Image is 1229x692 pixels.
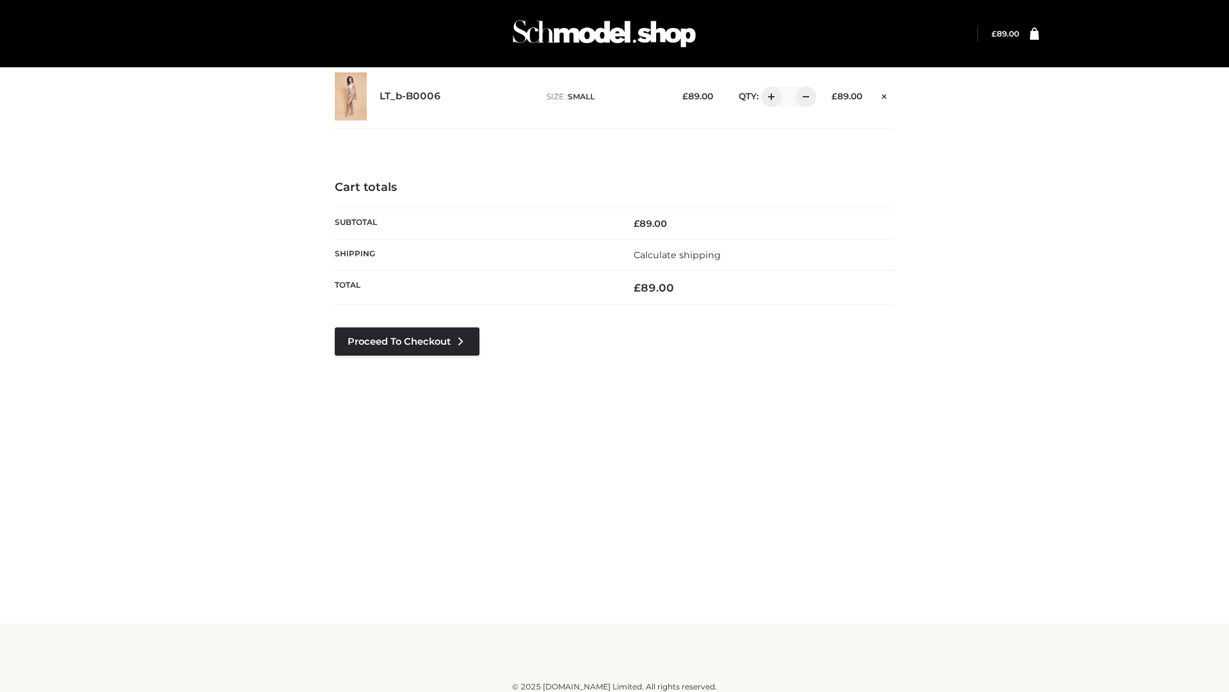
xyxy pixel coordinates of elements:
span: £ [634,218,639,229]
p: size : [547,91,663,103]
span: SMALL [568,92,595,101]
img: Schmodel Admin 964 [508,8,700,59]
span: £ [682,91,688,101]
bdi: 89.00 [831,91,862,101]
bdi: 89.00 [992,29,1019,38]
a: Proceed to Checkout [335,327,479,356]
span: £ [634,281,641,294]
a: £89.00 [992,29,1019,38]
bdi: 89.00 [634,218,667,229]
bdi: 89.00 [634,281,674,294]
th: Subtotal [335,208,614,239]
bdi: 89.00 [682,91,713,101]
th: Total [335,271,614,305]
a: Remove this item [875,86,894,103]
span: £ [831,91,837,101]
span: £ [992,29,997,38]
a: LT_b-B0006 [380,90,441,103]
a: Calculate shipping [634,249,721,261]
div: QTY: [726,86,812,107]
th: Shipping [335,239,614,270]
h4: Cart totals [335,181,894,195]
